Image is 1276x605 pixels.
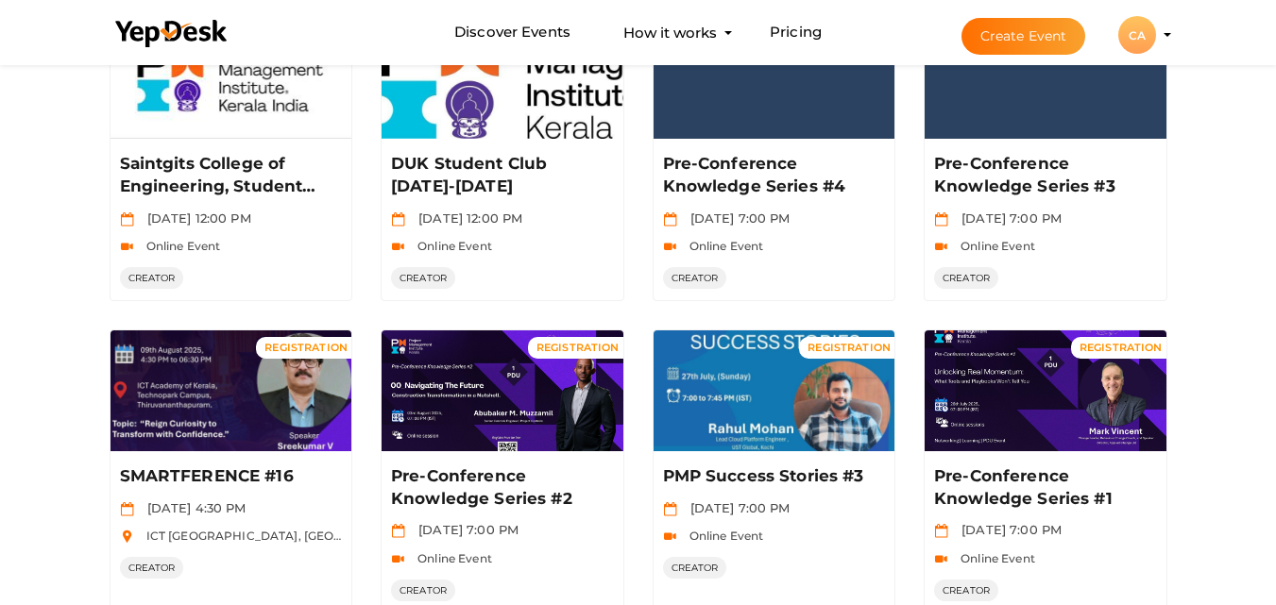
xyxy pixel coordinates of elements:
img: video-icon.svg [391,552,405,566]
span: Online Event [680,529,764,543]
img: video-icon.svg [663,529,677,544]
profile-pic: CA [1118,28,1156,42]
img: video-icon.svg [391,240,405,254]
span: CREATOR [934,267,998,289]
span: CREATOR [934,580,998,601]
span: Online Event [408,551,492,565]
img: calendar.svg [391,212,405,227]
img: video-icon.svg [120,240,134,254]
button: How it works [618,15,723,50]
span: [DATE] 7:00 PM [409,522,519,537]
img: calendar.svg [120,212,134,227]
span: Online Event [680,239,764,253]
a: Pricing [770,15,822,50]
span: Online Event [137,239,221,253]
button: Create Event [961,18,1086,55]
span: ICT [GEOGRAPHIC_DATA], [GEOGRAPHIC_DATA], [GEOGRAPHIC_DATA], [GEOGRAPHIC_DATA], [GEOGRAPHIC_DATA]... [137,529,1113,543]
p: DUK Student Club [DATE]-[DATE] [391,153,609,198]
span: [DATE] 12:00 PM [409,210,522,226]
button: CA [1113,15,1162,55]
p: SMARTFERENCE #16 [120,465,338,488]
img: calendar.svg [120,502,134,516]
p: Pre-Conference Knowledge Series #1 [934,465,1152,511]
span: CREATOR [663,267,727,289]
span: [DATE] 4:30 PM [138,500,247,515]
span: [DATE] 12:00 PM [138,210,251,226]
img: video-icon.svg [934,552,948,566]
span: Online Event [951,239,1035,253]
img: calendar.svg [663,212,677,227]
a: Discover Events [454,15,570,50]
span: Online Event [951,551,1035,565]
span: CREATOR [120,557,184,579]
span: [DATE] 7:00 PM [681,500,791,515]
span: [DATE] 7:00 PM [952,210,1062,226]
span: Online Event [408,239,492,253]
span: CREATOR [120,267,184,289]
span: [DATE] 7:00 PM [952,522,1062,537]
span: [DATE] 7:00 PM [681,210,791,226]
img: calendar.svg [391,524,405,538]
span: CREATOR [663,557,727,579]
span: CREATOR [391,267,455,289]
p: Pre-Conference Knowledge Series #3 [934,153,1152,198]
p: Pre-Conference Knowledge Series #4 [663,153,881,198]
div: CA [1118,16,1156,54]
img: video-icon.svg [663,240,677,254]
p: PMP Success Stories #3 [663,465,881,488]
img: calendar.svg [934,212,948,227]
p: Saintgits College of Engineering, Student Club registration [DATE]-[DATE] [120,153,338,198]
img: calendar.svg [934,524,948,538]
p: Pre-Conference Knowledge Series #2 [391,465,609,511]
span: CREATOR [391,580,455,601]
img: video-icon.svg [934,240,948,254]
img: calendar.svg [663,502,677,516]
img: location.svg [120,529,134,544]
